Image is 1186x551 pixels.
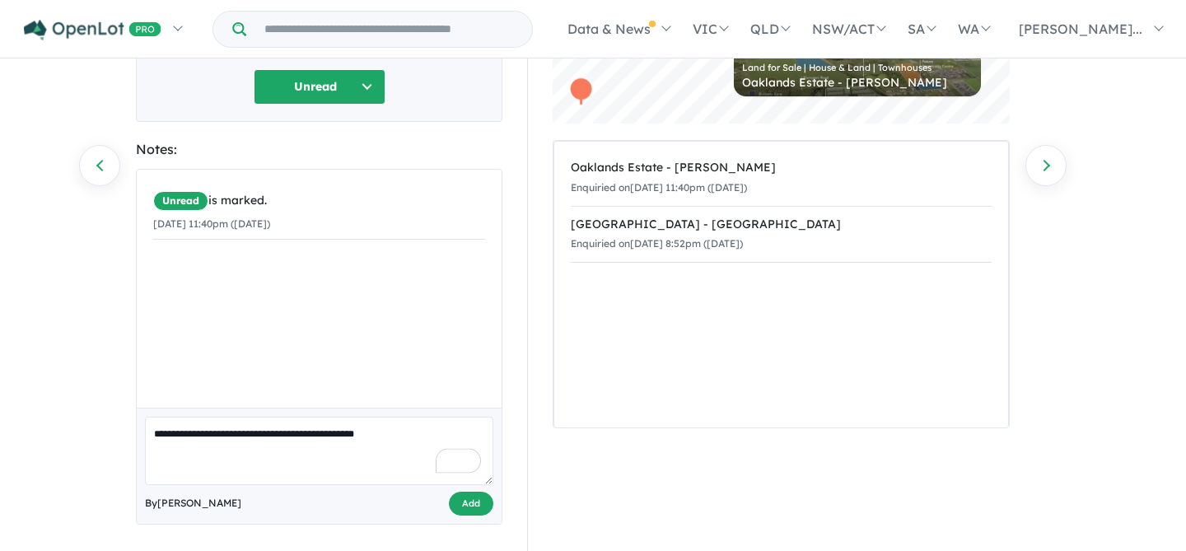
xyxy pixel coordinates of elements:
[569,77,594,107] div: Map marker
[1019,21,1142,37] span: [PERSON_NAME]...
[571,237,743,250] small: Enquiried on [DATE] 8:52pm ([DATE])
[153,217,270,230] small: [DATE] 11:40pm ([DATE])
[571,206,992,264] a: [GEOGRAPHIC_DATA] - [GEOGRAPHIC_DATA]Enquiried on[DATE] 8:52pm ([DATE])
[571,215,992,235] div: [GEOGRAPHIC_DATA] - [GEOGRAPHIC_DATA]
[136,138,502,161] div: Notes:
[571,181,747,194] small: Enquiried on [DATE] 11:40pm ([DATE])
[145,495,241,511] span: By [PERSON_NAME]
[145,417,493,485] textarea: To enrich screen reader interactions, please activate Accessibility in Grammarly extension settings
[153,191,485,211] div: is marked.
[571,150,992,207] a: Oaklands Estate - [PERSON_NAME]Enquiried on[DATE] 11:40pm ([DATE])
[24,20,161,40] img: Openlot PRO Logo White
[742,63,973,72] div: Land for Sale | House & Land | Townhouses
[742,77,973,88] div: Oaklands Estate - [PERSON_NAME]
[571,158,992,178] div: Oaklands Estate - [PERSON_NAME]
[449,492,493,516] button: Add
[254,69,385,105] button: Unread
[250,12,529,47] input: Try estate name, suburb, builder or developer
[153,191,208,211] span: Unread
